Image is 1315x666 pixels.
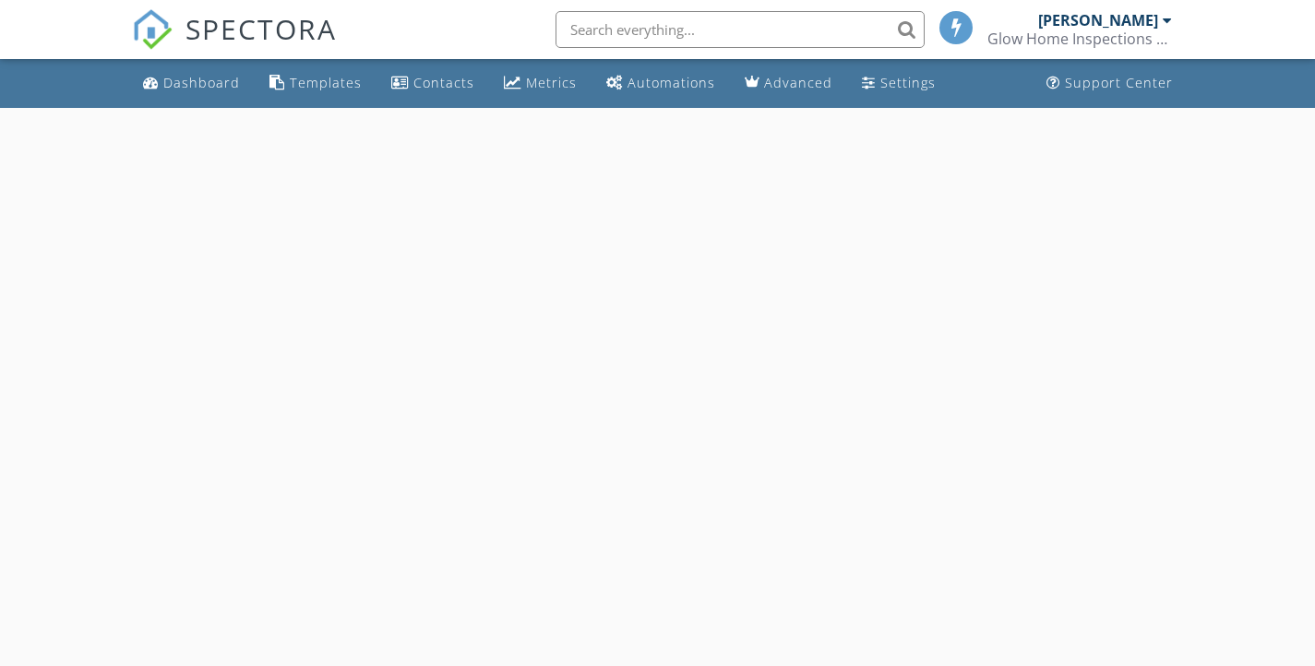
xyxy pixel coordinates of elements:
[556,11,925,48] input: Search everything...
[262,66,369,101] a: Templates
[737,66,840,101] a: Advanced
[413,74,474,91] div: Contacts
[855,66,943,101] a: Settings
[384,66,482,101] a: Contacts
[764,74,832,91] div: Advanced
[987,30,1172,48] div: Glow Home Inspections PLLC
[496,66,584,101] a: Metrics
[526,74,577,91] div: Metrics
[628,74,715,91] div: Automations
[132,9,173,50] img: The Best Home Inspection Software - Spectora
[1065,74,1173,91] div: Support Center
[136,66,247,101] a: Dashboard
[132,25,337,64] a: SPECTORA
[599,66,723,101] a: Automations (Basic)
[290,74,362,91] div: Templates
[185,9,337,48] span: SPECTORA
[880,74,936,91] div: Settings
[1039,66,1180,101] a: Support Center
[163,74,240,91] div: Dashboard
[1038,11,1158,30] div: [PERSON_NAME]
